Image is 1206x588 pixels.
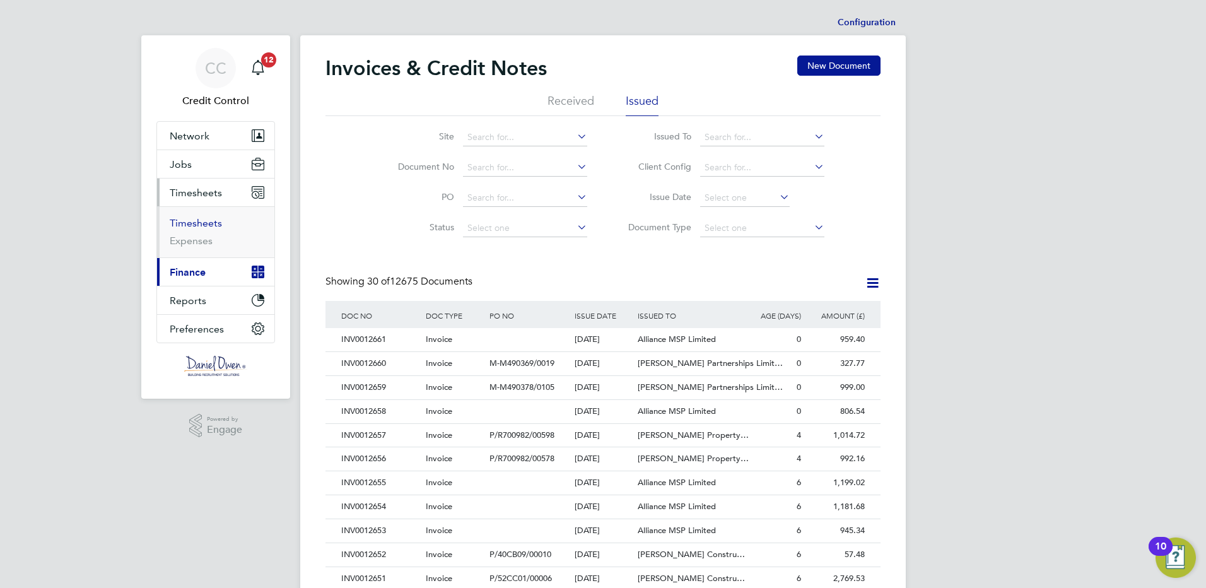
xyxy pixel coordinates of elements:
[463,159,587,177] input: Search for...
[382,221,454,233] label: Status
[170,235,213,247] a: Expenses
[426,525,452,536] span: Invoice
[838,10,896,35] li: Configuration
[638,382,783,392] span: [PERSON_NAME] Partnerships Limit…
[804,376,868,399] div: 999.00
[463,189,587,207] input: Search for...
[638,334,716,344] span: Alliance MSP Limited
[804,543,868,567] div: 57.48
[157,258,274,286] button: Finance
[426,334,452,344] span: Invoice
[571,519,635,543] div: [DATE]
[804,519,868,543] div: 945.34
[638,549,745,560] span: [PERSON_NAME] Constru…
[170,266,206,278] span: Finance
[382,191,454,203] label: PO
[170,323,224,335] span: Preferences
[797,382,801,392] span: 0
[170,158,192,170] span: Jobs
[797,334,801,344] span: 0
[426,406,452,416] span: Invoice
[797,549,801,560] span: 6
[741,301,804,330] div: AGE (DAYS)
[426,501,452,512] span: Invoice
[571,352,635,375] div: [DATE]
[338,400,423,423] div: INV0012658
[638,525,716,536] span: Alliance MSP Limited
[157,179,274,206] button: Timesheets
[382,131,454,142] label: Site
[638,406,716,416] span: Alliance MSP Limited
[626,93,659,116] li: Issued
[426,477,452,488] span: Invoice
[797,453,801,464] span: 4
[338,471,423,495] div: INV0012655
[638,430,749,440] span: [PERSON_NAME] Property…
[189,414,243,438] a: Powered byEngage
[338,519,423,543] div: INV0012653
[338,424,423,447] div: INV0012657
[1156,538,1196,578] button: Open Resource Center, 10 new notifications
[571,447,635,471] div: [DATE]
[156,93,275,109] span: Credit Control
[700,220,824,237] input: Select one
[338,301,423,330] div: DOC NO
[170,130,209,142] span: Network
[426,549,452,560] span: Invoice
[700,129,824,146] input: Search for...
[571,471,635,495] div: [DATE]
[571,495,635,519] div: [DATE]
[700,189,790,207] input: Select one
[156,48,275,109] a: CCCredit Control
[245,48,271,88] a: 12
[571,543,635,567] div: [DATE]
[463,220,587,237] input: Select one
[170,187,222,199] span: Timesheets
[797,525,801,536] span: 6
[489,573,552,584] span: P/52CC01/00006
[804,301,868,330] div: AMOUNT (£)
[426,453,452,464] span: Invoice
[804,495,868,519] div: 1,181.68
[547,93,594,116] li: Received
[797,430,801,440] span: 4
[157,315,274,343] button: Preferences
[804,352,868,375] div: 327.77
[141,35,290,399] nav: Main navigation
[156,356,275,376] a: Go to home page
[797,477,801,488] span: 6
[489,430,554,440] span: P/R700982/00598
[157,206,274,257] div: Timesheets
[619,161,691,172] label: Client Config
[426,358,452,368] span: Invoice
[804,328,868,351] div: 959.40
[804,400,868,423] div: 806.54
[338,447,423,471] div: INV0012656
[571,424,635,447] div: [DATE]
[207,425,242,435] span: Engage
[184,356,247,376] img: danielowen-logo-retina.png
[797,358,801,368] span: 0
[804,447,868,471] div: 992.16
[423,301,486,330] div: DOC TYPE
[367,275,390,288] span: 30 of
[486,301,571,330] div: PO NO
[489,382,554,392] span: M-M490378/0105
[619,131,691,142] label: Issued To
[261,52,276,68] span: 12
[638,477,716,488] span: Alliance MSP Limited
[804,471,868,495] div: 1,199.02
[489,358,554,368] span: M-M490369/0019
[797,56,881,76] button: New Document
[205,60,226,76] span: CC
[619,191,691,203] label: Issue Date
[338,352,423,375] div: INV0012660
[338,495,423,519] div: INV0012654
[489,453,554,464] span: P/R700982/00578
[338,543,423,567] div: INV0012652
[325,275,475,288] div: Showing
[207,414,242,425] span: Powered by
[638,453,749,464] span: [PERSON_NAME] Property…
[382,161,454,172] label: Document No
[635,301,741,330] div: ISSUED TO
